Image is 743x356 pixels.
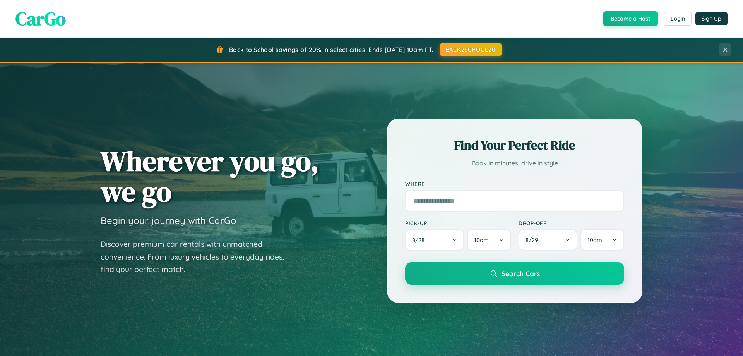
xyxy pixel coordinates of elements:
button: Become a Host [603,11,658,26]
span: 8 / 29 [526,236,542,244]
label: Drop-off [519,220,624,226]
h3: Begin your journey with CarGo [101,215,236,226]
label: Pick-up [405,220,511,226]
button: 8/29 [519,229,577,251]
p: Discover premium car rentals with unmatched convenience. From luxury vehicles to everyday rides, ... [101,238,294,276]
button: BACK2SCHOOL20 [440,43,502,56]
span: Search Cars [502,269,540,278]
button: 10am [467,229,511,251]
p: Book in minutes, drive in style [405,158,624,169]
button: Login [664,12,692,26]
span: CarGo [15,6,66,31]
label: Where [405,181,624,187]
button: 8/28 [405,229,464,251]
span: 10am [587,236,602,244]
span: 8 / 28 [412,236,428,244]
h1: Wherever you go, we go [101,146,319,207]
span: Back to School savings of 20% in select cities! Ends [DATE] 10am PT. [229,46,433,53]
button: Search Cars [405,262,624,285]
h2: Find Your Perfect Ride [405,137,624,154]
button: 10am [580,229,624,251]
button: Sign Up [695,12,728,25]
span: 10am [474,236,489,244]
